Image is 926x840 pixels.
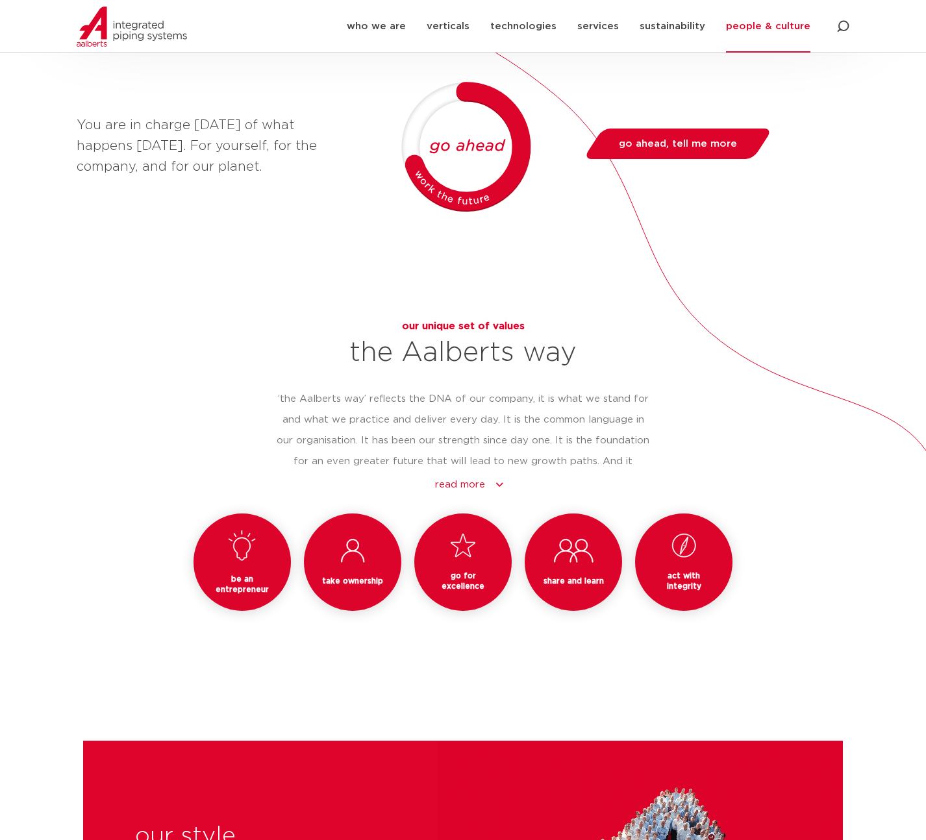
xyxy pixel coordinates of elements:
[540,576,607,586] h3: share and learn
[209,574,275,595] h3: be an entrepreneur
[402,321,525,331] span: our unique set of values
[290,477,649,493] a: read more
[77,115,342,177] p: You are in charge [DATE] of what happens [DATE]. For yourself, for the company, and for our planet.
[583,129,773,159] a: go ahead, tell me more
[277,389,649,513] p: ‘the Aalberts way’ reflects the DNA of our company, it is what we stand for and what we practice ...
[651,571,717,591] h3: act with integrity
[430,571,496,591] h3: go for excellence
[277,337,649,368] h2: the Aalberts way
[619,139,737,149] span: go ahead, tell me more
[319,576,386,586] h3: take ownership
